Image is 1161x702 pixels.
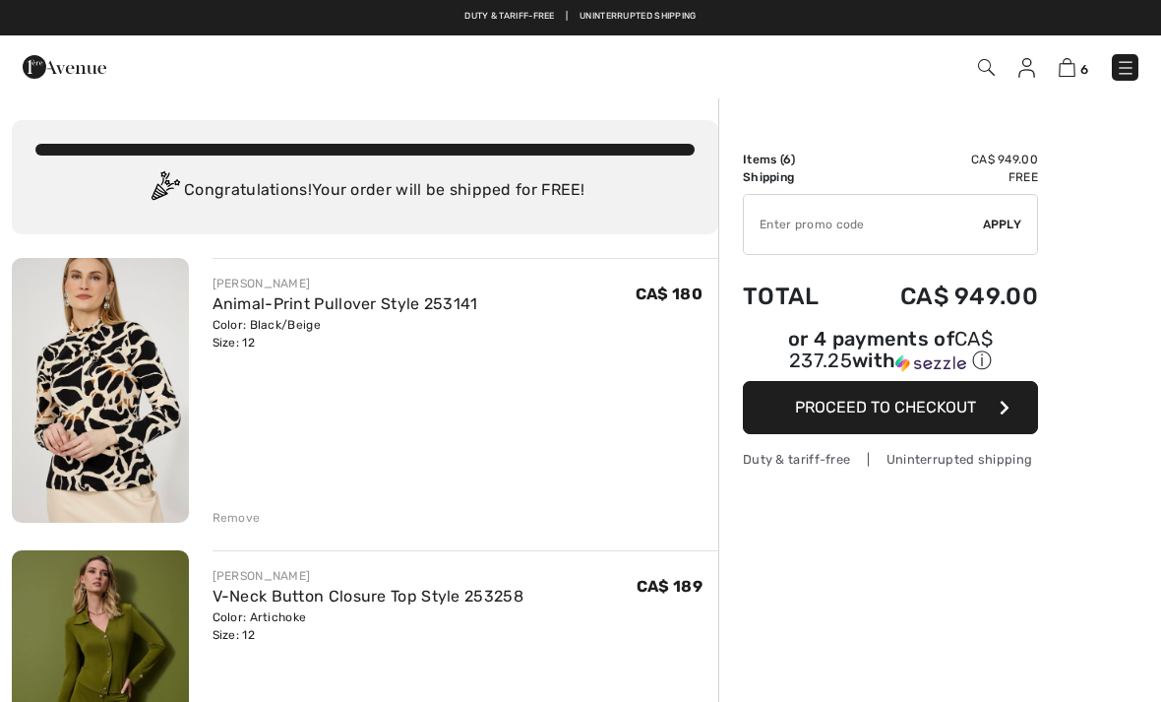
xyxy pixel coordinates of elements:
[783,153,791,166] span: 6
[1059,58,1075,77] img: Shopping Bag
[795,398,976,416] span: Proceed to Checkout
[213,509,261,527] div: Remove
[743,151,848,168] td: Items ( )
[213,275,478,292] div: [PERSON_NAME]
[1080,62,1088,77] span: 6
[1059,55,1088,79] a: 6
[213,608,523,644] div: Color: Artichoke Size: 12
[743,381,1038,434] button: Proceed to Checkout
[743,168,848,186] td: Shipping
[848,263,1038,330] td: CA$ 949.00
[213,316,478,351] div: Color: Black/Beige Size: 12
[789,327,993,372] span: CA$ 237.25
[213,294,478,313] a: Animal-Print Pullover Style 253141
[23,47,106,87] img: 1ère Avenue
[12,258,189,523] img: Animal-Print Pullover Style 253141
[848,168,1038,186] td: Free
[213,587,523,606] a: V-Neck Button Closure Top Style 253258
[978,59,995,76] img: Search
[743,330,1038,374] div: or 4 payments of with
[743,450,1038,469] div: Duty & tariff-free | Uninterrupted shipping
[983,216,1022,233] span: Apply
[213,567,523,585] div: [PERSON_NAME]
[743,330,1038,381] div: or 4 payments ofCA$ 237.25withSezzle Click to learn more about Sezzle
[35,171,695,211] div: Congratulations! Your order will be shipped for FREE!
[848,151,1038,168] td: CA$ 949.00
[637,577,703,596] span: CA$ 189
[743,263,848,330] td: Total
[1116,58,1135,78] img: Menu
[636,285,703,303] span: CA$ 180
[895,354,966,372] img: Sezzle
[23,56,106,75] a: 1ère Avenue
[1018,58,1035,78] img: My Info
[145,171,184,211] img: Congratulation2.svg
[744,195,983,254] input: Promo code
